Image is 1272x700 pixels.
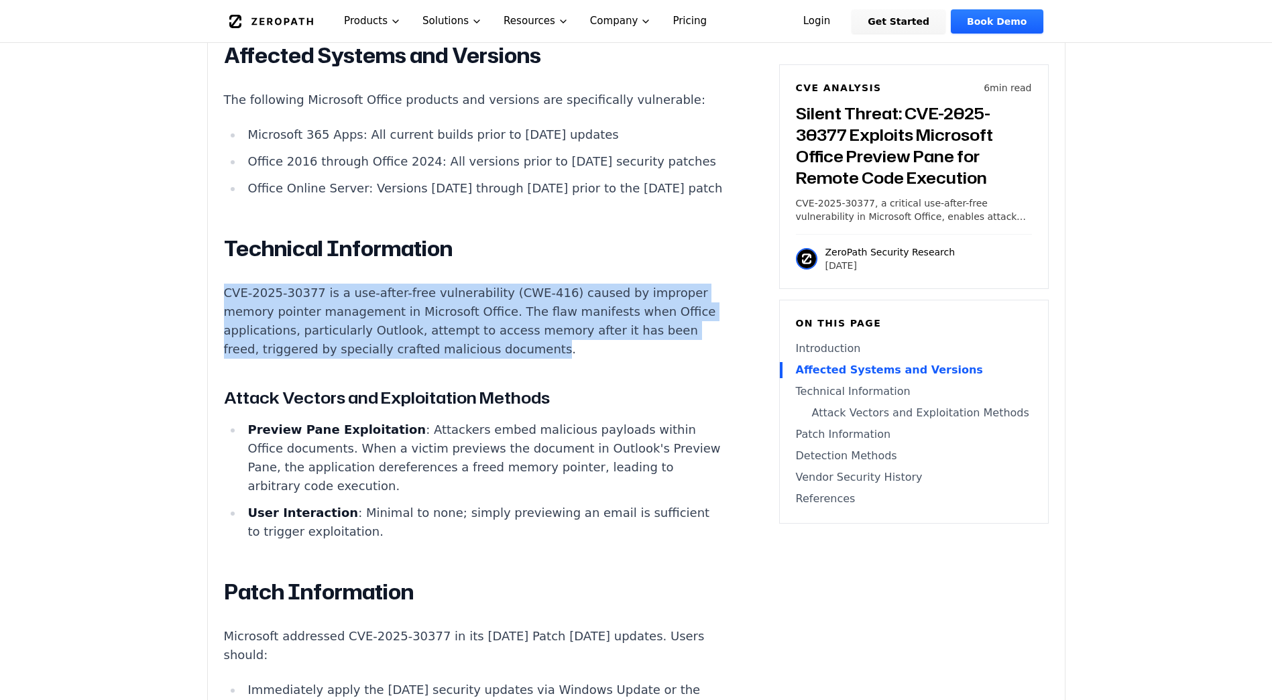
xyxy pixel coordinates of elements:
img: ZeroPath Security Research [796,248,817,270]
a: Vendor Security History [796,469,1032,485]
p: 6 min read [984,81,1031,95]
a: Technical Information [796,384,1032,400]
p: The following Microsoft Office products and versions are specifically vulnerable: [224,91,723,109]
p: CVE-2025-30377 is a use-after-free vulnerability (CWE-416) caused by improper memory pointer mana... [224,284,723,359]
p: ZeroPath Security Research [825,245,956,259]
h2: Technical Information [224,235,723,262]
a: Attack Vectors and Exploitation Methods [796,405,1032,421]
h3: Silent Threat: CVE-2025-30377 Exploits Microsoft Office Preview Pane for Remote Code Execution [796,103,1032,188]
a: References [796,491,1032,507]
p: CVE-2025-30377, a critical use-after-free vulnerability in Microsoft Office, enables attackers to... [796,196,1032,223]
p: [DATE] [825,259,956,272]
a: Book Demo [951,9,1043,34]
a: Affected Systems and Versions [796,362,1032,378]
strong: User Interaction [247,506,358,520]
a: Login [787,9,847,34]
h6: On this page [796,316,1032,330]
li: Microsoft 365 Apps: All current builds prior to [DATE] updates [243,125,723,144]
li: Office Online Server: Versions [DATE] through [DATE] prior to the [DATE] patch [243,179,723,198]
h3: Attack Vectors and Exploitation Methods [224,386,723,410]
h2: Patch Information [224,579,723,605]
strong: Preview Pane Exploitation [247,422,426,436]
h2: Affected Systems and Versions [224,42,723,69]
a: Patch Information [796,426,1032,443]
p: Microsoft addressed CVE-2025-30377 in its [DATE] Patch [DATE] updates. Users should: [224,627,723,664]
li: Office 2016 through Office 2024: All versions prior to [DATE] security patches [243,152,723,171]
h6: CVE Analysis [796,81,882,95]
a: Introduction [796,341,1032,357]
li: : Minimal to none; simply previewing an email is sufficient to trigger exploitation. [243,504,723,541]
a: Get Started [852,9,945,34]
li: : Attackers embed malicious payloads within Office documents. When a victim previews the document... [243,420,723,495]
a: Detection Methods [796,448,1032,464]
